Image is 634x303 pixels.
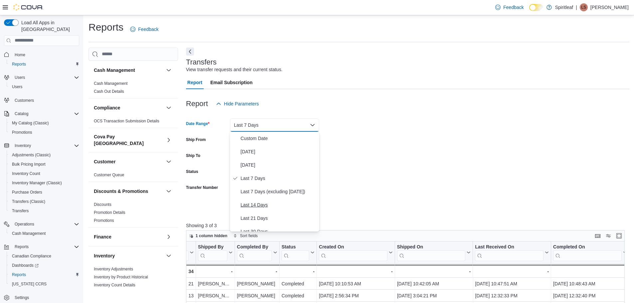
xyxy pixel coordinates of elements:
[12,51,79,59] span: Home
[187,76,202,89] span: Report
[12,142,79,150] span: Inventory
[94,104,163,111] button: Compliance
[12,142,34,150] button: Inventory
[7,169,82,178] button: Inventory Count
[138,26,158,33] span: Feedback
[94,252,163,259] button: Inventory
[319,280,393,288] div: [DATE] 10:10:53 AM
[165,233,173,241] button: Finance
[94,89,124,94] span: Cash Out Details
[9,128,35,136] a: Promotions
[9,280,79,288] span: Washington CCRS
[12,180,62,186] span: Inventory Manager (Classic)
[94,133,163,147] h3: Cova Pay [GEOGRAPHIC_DATA]
[198,244,227,261] div: Shipped By
[282,244,309,250] div: Status
[186,121,210,126] label: Date Range
[7,178,82,188] button: Inventory Manager (Classic)
[210,76,253,89] span: Email Subscription
[475,244,543,250] div: Last Received On
[15,143,31,148] span: Inventory
[94,104,120,111] h3: Compliance
[12,293,79,302] span: Settings
[9,60,79,68] span: Reports
[241,188,317,196] span: Last 7 Days (excluding [DATE])
[15,98,34,103] span: Customers
[282,267,315,275] div: -
[12,51,28,59] a: Home
[9,119,79,127] span: My Catalog (Classic)
[9,128,79,136] span: Promotions
[12,208,29,214] span: Transfers
[7,60,82,69] button: Reports
[7,279,82,289] button: [US_STATE] CCRS
[15,244,29,249] span: Reports
[555,3,573,11] p: Spiritleaf
[143,244,188,250] div: Products Received
[230,132,319,231] div: Select listbox
[397,292,471,300] div: [DATE] 3:04:21 PM
[12,96,37,104] a: Customers
[1,141,82,150] button: Inventory
[186,232,230,240] button: 1 column hidden
[475,280,549,288] div: [DATE] 10:47:51 AM
[15,111,28,116] span: Catalog
[241,148,317,156] span: [DATE]
[186,153,200,158] label: Ship To
[12,120,49,126] span: My Catalog (Classic)
[475,292,549,300] div: [DATE] 12:32:33 PM
[94,252,115,259] h3: Inventory
[7,251,82,261] button: Canadian Compliance
[9,280,49,288] a: [US_STATE] CCRS
[576,3,577,11] p: |
[186,169,198,174] label: Status
[241,227,317,235] span: Last 30 Days
[198,292,233,300] div: [PERSON_NAME]
[237,292,277,300] div: [PERSON_NAME]
[7,128,82,137] button: Promotions
[94,233,163,240] button: Finance
[9,261,41,269] a: Dashboards
[9,179,79,187] span: Inventory Manager (Classic)
[553,292,627,300] div: [DATE] 12:32:40 PM
[9,229,79,237] span: Cash Management
[94,188,163,195] button: Discounts & Promotions
[7,82,82,91] button: Users
[230,118,319,132] button: Last 7 Days
[503,4,524,11] span: Feedback
[165,187,173,195] button: Discounts & Promotions
[12,162,46,167] span: Bulk Pricing Import
[94,218,114,223] a: Promotions
[475,244,549,261] button: Last Received On
[7,160,82,169] button: Bulk Pricing Import
[12,263,39,268] span: Dashboards
[7,188,82,197] button: Purchase Orders
[9,229,48,237] a: Cash Management
[94,67,135,74] h3: Cash Management
[1,50,82,60] button: Home
[9,207,79,215] span: Transfers
[12,74,28,81] button: Users
[94,267,133,271] a: Inventory Adjustments
[94,158,115,165] h3: Customer
[12,281,47,287] span: [US_STATE] CCRS
[9,252,79,260] span: Canadian Compliance
[94,158,163,165] button: Customer
[7,150,82,160] button: Adjustments (Classic)
[13,4,43,11] img: Cova
[94,275,148,279] a: Inventory by Product Historical
[94,210,125,215] span: Promotion Details
[397,244,471,261] button: Shipped On
[15,52,25,58] span: Home
[9,198,79,206] span: Transfers (Classic)
[186,185,218,190] label: Transfer Number
[9,160,48,168] a: Bulk Pricing Import
[553,244,622,250] div: Completed On
[89,79,178,98] div: Cash Management
[319,244,387,250] div: Created On
[198,244,233,261] button: Shipped By
[19,19,79,33] span: Load All Apps in [GEOGRAPHIC_DATA]
[165,66,173,74] button: Cash Management
[7,206,82,216] button: Transfers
